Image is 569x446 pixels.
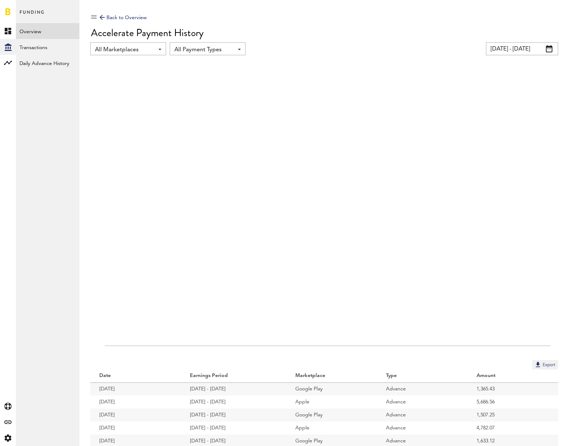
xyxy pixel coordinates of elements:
[509,350,522,356] text: [DATE]
[16,39,79,55] a: Transactions
[90,382,181,395] td: [DATE]
[162,350,175,356] text: [DATE]
[90,421,181,434] td: [DATE]
[534,361,542,368] img: Export
[377,408,468,421] td: Advance
[468,408,558,421] td: 1,507.25
[277,350,291,356] text: [DATE]
[100,13,147,22] div: Back to Overview
[95,117,101,121] text: 30K
[181,408,286,421] td: [DATE] - [DATE]
[468,395,558,408] td: 5,686.56
[286,382,377,395] td: Google Play
[90,408,181,421] td: [DATE]
[95,268,101,272] text: 10K
[477,373,496,378] ng-transclude: Amount
[386,373,398,378] ng-transclude: Type
[174,44,234,56] span: All Payment Types
[104,350,118,356] text: [DATE]
[513,424,562,442] iframe: Opens a widget where you can find more information
[377,382,468,395] td: Advance
[95,44,154,56] span: All Marketplaces
[220,350,233,356] text: [DATE]
[286,421,377,434] td: Apple
[16,23,79,39] a: Overview
[90,395,181,408] td: [DATE]
[532,360,558,369] button: Export
[19,8,45,23] span: Funding
[286,408,377,421] td: Google Play
[16,55,79,71] a: Daily Advance History
[377,421,468,434] td: Advance
[181,382,286,395] td: [DATE] - [DATE]
[286,395,377,408] td: Apple
[91,27,558,39] div: Accelerate Payment History
[377,395,468,408] td: Advance
[335,350,349,356] text: [DATE]
[295,373,326,378] ng-transclude: Marketplace
[468,421,558,434] td: 4,782.07
[95,193,101,196] text: 20K
[181,395,286,408] td: [DATE] - [DATE]
[99,373,112,378] ng-transclude: Date
[468,382,558,395] td: 1,365.43
[190,373,229,378] ng-transclude: Earnings Period
[181,421,286,434] td: [DATE] - [DATE]
[99,344,101,347] text: 0
[451,350,465,356] text: [DATE]
[393,350,407,356] text: [DATE]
